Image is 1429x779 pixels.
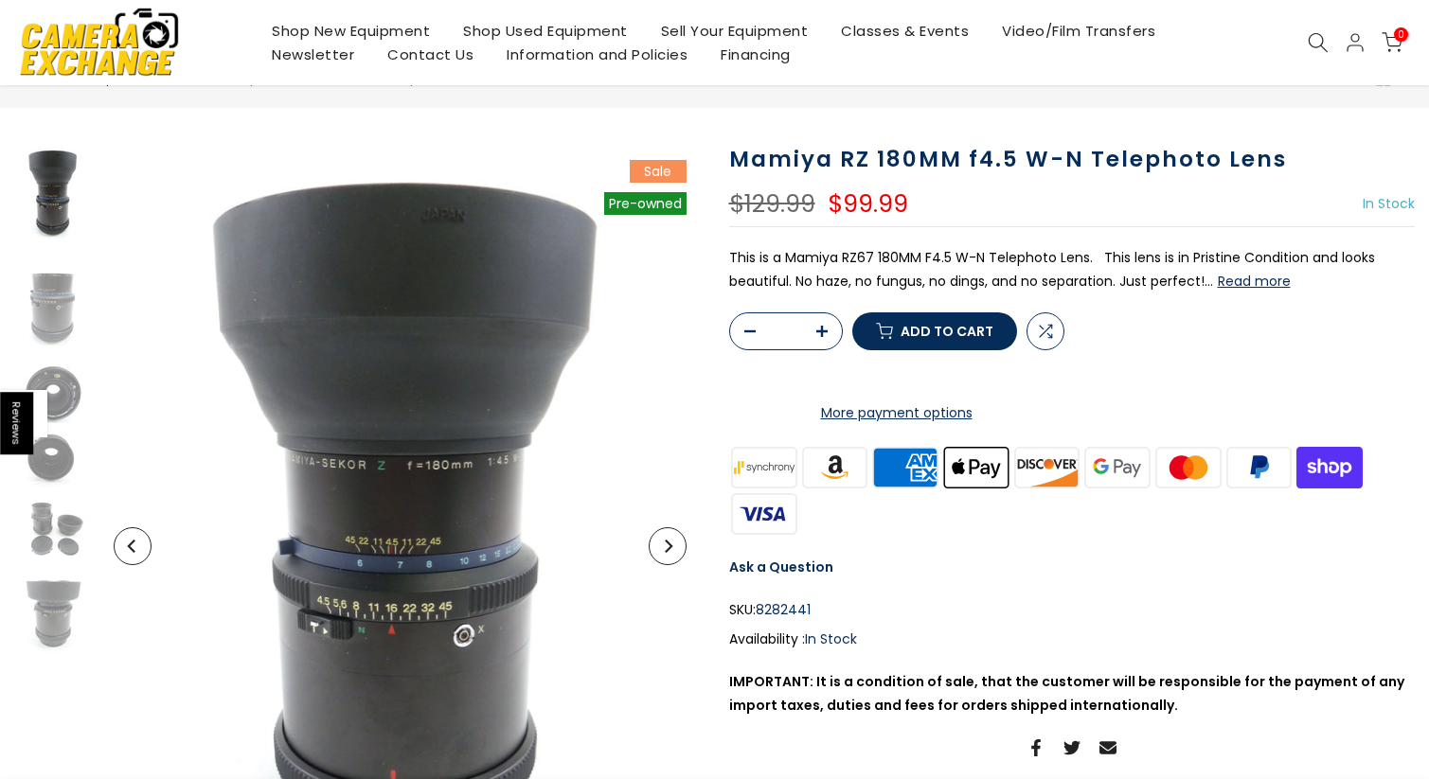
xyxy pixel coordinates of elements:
span: 0 [1394,27,1408,42]
img: shopify pay [1295,444,1366,490]
img: Mamiya RZ 180MM f4.5 W-N Telephoto Lens Medium Format Equipment - Medium Format Lenses - Mamiya R... [14,499,90,556]
p: This is a Mamiya RZ67 180MM F4.5 W-N Telephoto Lens. This lens is in Pristine Condition and looks... [729,246,1416,293]
a: Video/Film Transfers [986,19,1172,43]
a: Share on Email [1099,736,1116,759]
img: apple pay [940,444,1011,490]
span: In Stock [1363,194,1415,213]
img: Mamiya RZ 180MM f4.5 W-N Telephoto Lens Medium Format Equipment - Medium Format Lenses - Mamiya R... [14,565,90,666]
img: Mamiya RZ 180MM f4.5 W-N Telephoto Lens Medium Format Equipment - Medium Format Lenses - Mamiya R... [14,433,90,489]
span: Add to cart [901,325,993,338]
img: master [1152,444,1224,490]
a: Information and Policies [491,43,705,66]
a: 0 [1382,32,1402,53]
a: Shop Used Equipment [447,19,645,43]
span: In Stock [805,629,857,648]
img: paypal [1224,444,1295,490]
button: Previous [114,527,152,565]
img: american express [870,444,941,490]
a: Share on Facebook [1027,736,1045,759]
a: Newsletter [256,43,371,66]
h1: Mamiya RZ 180MM f4.5 W-N Telephoto Lens [729,146,1416,173]
button: Read more [1218,273,1291,290]
img: discover [1011,444,1082,490]
del: $129.99 [729,186,815,221]
a: Share on Twitter [1063,736,1081,759]
a: Shop New Equipment [256,19,447,43]
img: Mamiya RZ 180MM f4.5 W-N Telephoto Lens Medium Format Equipment - Medium Format Lenses - Mamiya R... [14,366,90,423]
img: Mamiya RZ 180MM f4.5 W-N Telephoto Lens Medium Format Equipment - Medium Format Lenses - Mamiya R... [14,257,90,358]
img: visa [729,490,800,537]
a: Classes & Events [825,19,986,43]
a: Contact Us [371,43,491,66]
img: google pay [1082,444,1153,490]
a: Financing [705,43,808,66]
strong: IMPORTANT: It is a condition of sale, that the customer will be responsible for the payment of an... [729,672,1404,715]
div: SKU: [729,598,1416,622]
button: Next [649,527,687,565]
button: Add to cart [852,312,1017,350]
img: synchrony [729,444,800,490]
img: amazon payments [799,444,870,490]
div: Availability : [729,628,1416,651]
img: Mamiya RZ 180MM f4.5 W-N Telephoto Lens Medium Format Equipment - Medium Format Lenses - Mamiya R... [14,146,90,247]
a: Sell Your Equipment [644,19,825,43]
a: Ask a Question [729,558,833,576]
span: 8282441 [756,598,811,622]
a: More payment options [729,401,1064,425]
ins: $99.99 [828,192,908,217]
